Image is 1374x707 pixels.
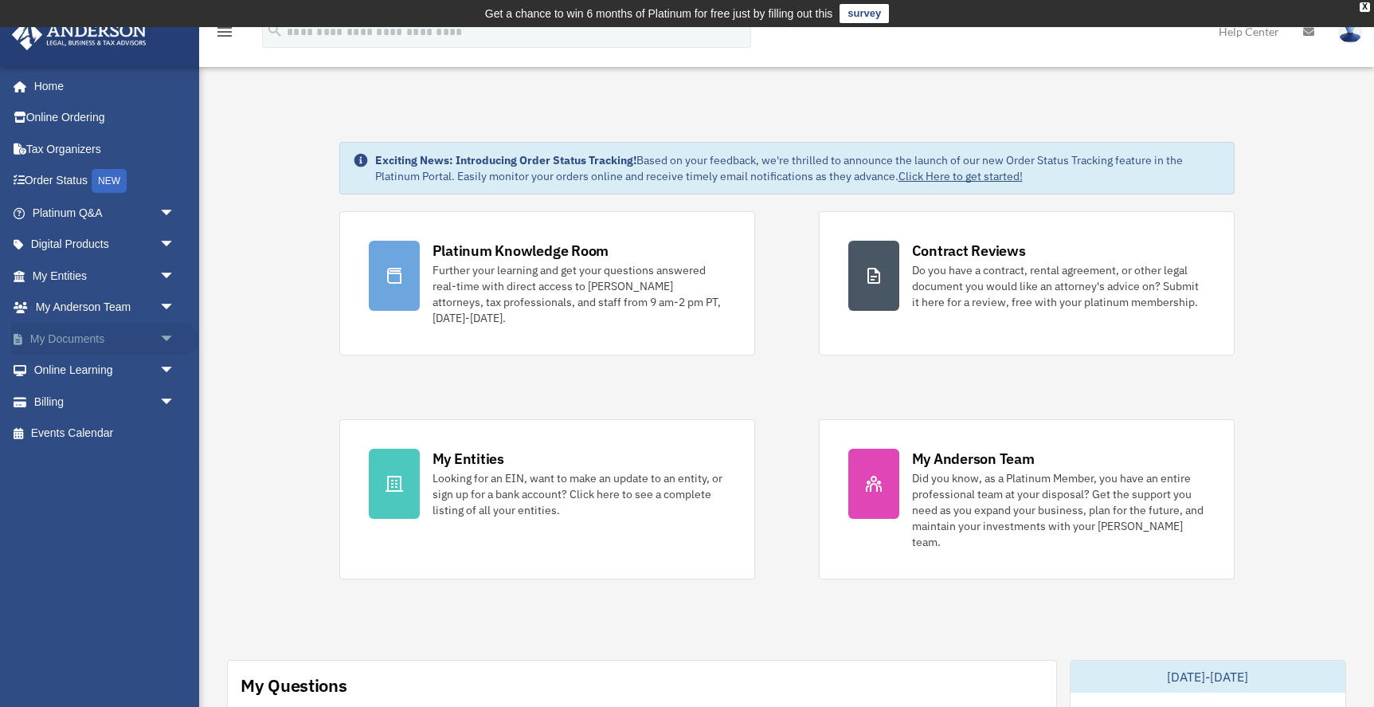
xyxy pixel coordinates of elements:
[266,22,284,39] i: search
[11,197,199,229] a: Platinum Q&Aarrow_drop_down
[339,211,755,355] a: Platinum Knowledge Room Further your learning and get your questions answered real-time with dire...
[485,4,833,23] div: Get a chance to win 6 months of Platinum for free just by filling out this
[898,169,1023,183] a: Click Here to get started!
[215,22,234,41] i: menu
[241,674,347,697] div: My Questions
[159,386,191,418] span: arrow_drop_down
[11,323,199,355] a: My Documentsarrow_drop_down
[819,211,1235,355] a: Contract Reviews Do you have a contract, rental agreement, or other legal document you would like...
[840,4,889,23] a: survey
[159,260,191,293] span: arrow_drop_down
[912,449,1035,469] div: My Anderson Team
[375,152,1221,184] div: Based on your feedback, we're thrilled to announce the launch of our new Order Status Tracking fe...
[433,241,609,261] div: Platinum Knowledge Room
[159,197,191,230] span: arrow_drop_down
[433,470,726,518] div: Looking for an EIN, want to make an update to an entity, or sign up for a bank account? Click her...
[375,153,636,167] strong: Exciting News: Introducing Order Status Tracking!
[912,241,1026,261] div: Contract Reviews
[11,229,199,261] a: Digital Productsarrow_drop_down
[159,355,191,387] span: arrow_drop_down
[819,419,1235,579] a: My Anderson Team Did you know, as a Platinum Member, you have an entire professional team at your...
[7,19,151,50] img: Anderson Advisors Platinum Portal
[912,470,1205,550] div: Did you know, as a Platinum Member, you have an entire professional team at your disposal? Get th...
[1360,2,1370,12] div: close
[433,262,726,326] div: Further your learning and get your questions answered real-time with direct access to [PERSON_NAM...
[11,260,199,292] a: My Entitiesarrow_drop_down
[11,165,199,198] a: Order StatusNEW
[11,70,191,102] a: Home
[1338,20,1362,43] img: User Pic
[339,419,755,579] a: My Entities Looking for an EIN, want to make an update to an entity, or sign up for a bank accoun...
[92,169,127,193] div: NEW
[215,28,234,41] a: menu
[11,292,199,324] a: My Anderson Teamarrow_drop_down
[159,292,191,324] span: arrow_drop_down
[11,102,199,134] a: Online Ordering
[159,323,191,355] span: arrow_drop_down
[11,386,199,418] a: Billingarrow_drop_down
[11,418,199,450] a: Events Calendar
[1071,661,1345,693] div: [DATE]-[DATE]
[433,449,504,469] div: My Entities
[912,262,1205,310] div: Do you have a contract, rental agreement, or other legal document you would like an attorney's ad...
[159,229,191,261] span: arrow_drop_down
[11,133,199,165] a: Tax Organizers
[11,355,199,387] a: Online Learningarrow_drop_down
